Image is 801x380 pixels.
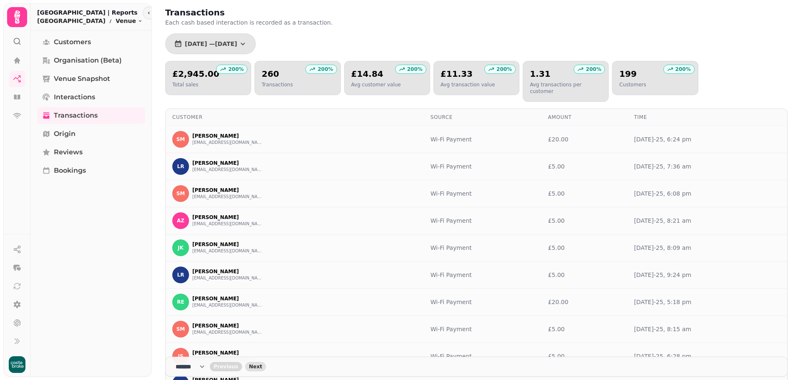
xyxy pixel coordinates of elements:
p: [GEOGRAPHIC_DATA] [37,17,106,25]
a: Interactions [37,89,145,106]
span: Next [249,364,262,369]
button: Venue [116,17,143,25]
p: 200 % [675,66,691,73]
div: Wi-Fi Payment [431,325,535,333]
div: [DATE]-25, 8:15 am [634,325,781,333]
button: [EMAIL_ADDRESS][DOMAIN_NAME] [192,221,263,227]
span: Bookings [54,166,86,176]
button: back [210,362,242,371]
span: SM [176,191,185,196]
p: Avg transaction value [441,81,495,88]
h2: £2,945.00 [172,68,219,80]
div: Wi-Fi Payment [431,271,535,279]
div: £5.00 [548,216,620,225]
a: Bookings [37,162,145,179]
a: Venue Snapshot [37,70,145,87]
p: [PERSON_NAME] [192,133,263,139]
span: Organisation (beta) [54,55,122,65]
nav: Pagination [165,357,788,377]
div: Wi-Fi Payment [431,189,535,198]
div: [DATE]-25, 7:36 am [634,162,781,171]
button: [EMAIL_ADDRESS][DOMAIN_NAME] [192,302,263,309]
p: Avg customer value [351,81,401,88]
button: [DATE] —[DATE] [167,35,254,52]
p: Customers [619,81,646,88]
p: 200 % [407,66,423,73]
button: [EMAIL_ADDRESS][DOMAIN_NAME] [192,275,263,282]
h2: [GEOGRAPHIC_DATA] | Reports [37,8,143,17]
div: [DATE]-25, 9:24 pm [634,271,781,279]
div: Wi-Fi Payment [431,135,535,143]
button: [EMAIL_ADDRESS][DOMAIN_NAME] [192,248,263,254]
nav: Tabs [30,30,152,377]
h2: £11.33 [441,68,495,80]
span: AZ [177,218,184,224]
a: Reviews [37,144,145,161]
p: [PERSON_NAME] [192,350,263,356]
button: next [245,362,266,371]
nav: breadcrumb [37,17,143,25]
a: Origin [37,126,145,142]
div: £5.00 [548,244,620,252]
div: Amount [548,114,620,121]
span: LR [177,272,184,278]
div: Wi-Fi Payment [431,244,535,252]
p: [PERSON_NAME] [192,322,263,329]
p: [PERSON_NAME] [192,187,263,194]
div: [DATE]-25, 6:24 pm [634,135,781,143]
a: Organisation (beta) [37,52,145,69]
span: [DATE] — [DATE] [185,41,237,47]
span: Reviews [54,147,83,157]
div: [DATE]-25, 6:28 pm [634,352,781,360]
img: User avatar [9,356,25,373]
span: JK [178,245,184,251]
p: 200 % [228,66,244,73]
p: Total sales [172,81,219,88]
div: Wi-Fi Payment [431,162,535,171]
div: Wi-Fi Payment [431,352,535,360]
p: 200 % [496,66,512,73]
h2: Transactions [165,7,325,18]
div: £5.00 [548,325,620,333]
div: Customer [172,114,417,121]
div: Wi-Fi Payment [431,216,535,225]
h2: 199 [619,68,646,80]
button: [EMAIL_ADDRESS][DOMAIN_NAME] [192,194,263,200]
div: [DATE]-25, 5:18 pm [634,298,781,306]
p: [PERSON_NAME] [192,160,263,166]
span: Interactions [54,92,95,102]
div: £5.00 [548,189,620,198]
div: Wi-Fi Payment [431,298,535,306]
div: [DATE]-25, 6:08 pm [634,189,781,198]
span: Previous [214,364,238,369]
div: £20.00 [548,135,620,143]
button: [EMAIL_ADDRESS][DOMAIN_NAME] [192,139,263,146]
div: [DATE]-25, 8:09 am [634,244,781,252]
span: Customers [54,37,91,47]
div: £5.00 [548,162,620,171]
span: RE [177,299,184,305]
span: Origin [54,129,76,139]
div: Time [634,114,781,121]
div: £5.00 [548,271,620,279]
p: 200 % [586,66,601,73]
span: Transactions [54,111,98,121]
p: [PERSON_NAME] [192,241,263,248]
p: [PERSON_NAME] [192,214,263,221]
div: £5.00 [548,352,620,360]
p: Avg transactions per customer [530,81,602,95]
p: [PERSON_NAME] [192,268,263,275]
h2: £14.84 [351,68,401,80]
div: £20.00 [548,298,620,306]
span: JS [178,353,183,359]
span: SM [176,326,185,332]
button: [EMAIL_ADDRESS][DOMAIN_NAME] [192,356,263,363]
a: Transactions [37,107,145,124]
div: [DATE]-25, 8:21 am [634,216,781,225]
p: 200 % [317,66,333,73]
p: Transactions [262,81,293,88]
span: Venue Snapshot [54,74,110,84]
span: LR [177,164,184,169]
span: SM [176,136,185,142]
button: [EMAIL_ADDRESS][DOMAIN_NAME] [192,166,263,173]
